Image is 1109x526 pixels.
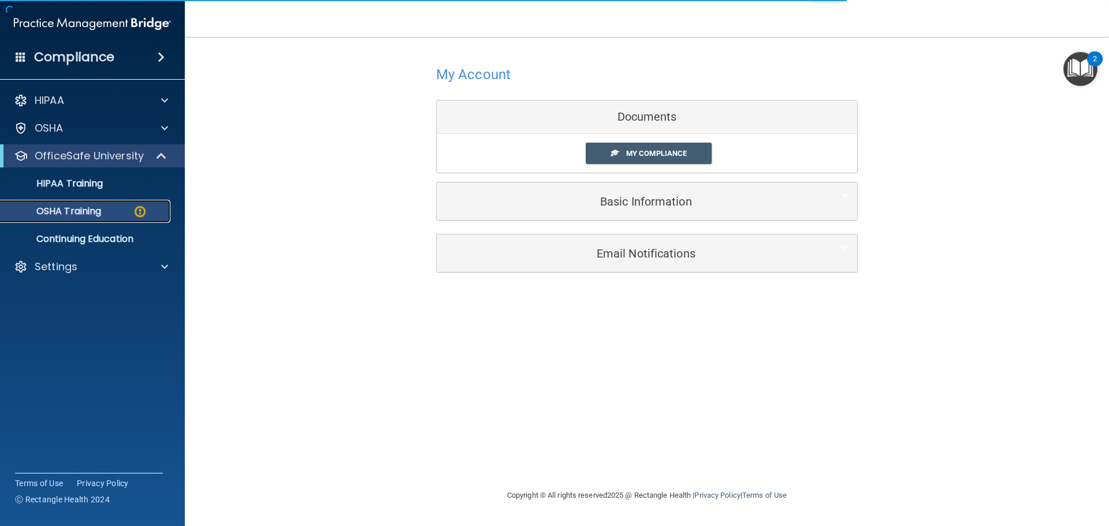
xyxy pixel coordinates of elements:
[35,94,64,107] p: HIPAA
[742,491,787,499] a: Terms of Use
[34,49,114,65] h4: Compliance
[1093,59,1097,74] div: 2
[14,12,171,35] img: PMB logo
[445,188,849,214] a: Basic Information
[8,206,101,217] p: OSHA Training
[694,491,740,499] a: Privacy Policy
[133,204,147,219] img: warning-circle.0cc9ac19.png
[14,121,168,135] a: OSHA
[436,67,511,82] h4: My Account
[15,494,110,505] span: Ⓒ Rectangle Health 2024
[436,477,858,514] div: Copyright © All rights reserved 2025 @ Rectangle Health | |
[77,477,129,489] a: Privacy Policy
[445,240,849,266] a: Email Notifications
[14,149,168,163] a: OfficeSafe University
[437,100,857,134] div: Documents
[445,195,813,208] h5: Basic Information
[8,233,165,245] p: Continuing Education
[626,149,687,158] span: My Compliance
[35,121,64,135] p: OSHA
[14,94,168,107] a: HIPAA
[15,477,63,489] a: Terms of Use
[35,149,144,163] p: OfficeSafe University
[8,178,103,189] p: HIPAA Training
[35,260,77,274] p: Settings
[1063,52,1097,86] button: Open Resource Center, 2 new notifications
[445,247,813,260] h5: Email Notifications
[14,260,168,274] a: Settings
